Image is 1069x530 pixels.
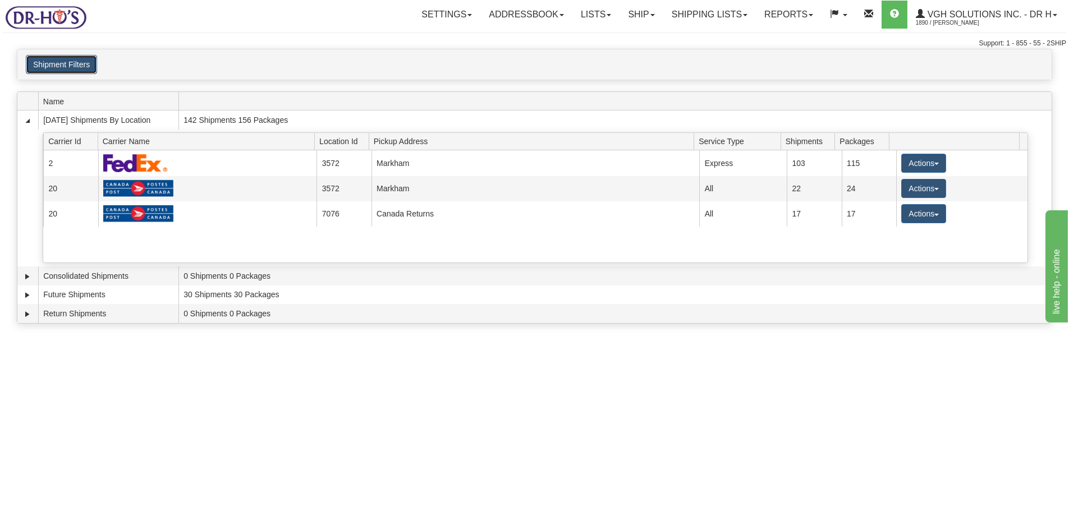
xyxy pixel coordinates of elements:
a: Settings [413,1,480,29]
span: Carrier Id [48,132,98,150]
td: All [699,201,787,227]
a: Lists [572,1,620,29]
td: [DATE] Shipments By Location [38,110,178,130]
td: 0 Shipments 0 Packages [178,304,1052,323]
img: Canada Post [103,205,174,223]
td: 3572 [316,176,371,201]
td: 142 Shipments 156 Packages [178,110,1052,130]
img: FedEx Express® [103,154,168,172]
td: 0 Shipments 0 Packages [178,266,1052,285]
td: All [699,176,787,201]
td: 103 [787,150,841,176]
td: 17 [842,201,896,227]
button: Actions [901,154,946,173]
td: 20 [43,201,98,227]
img: Canada Post [103,179,174,197]
a: Shipping lists [663,1,756,29]
button: Shipment Filters [26,55,97,74]
td: Future Shipments [38,285,178,305]
td: 24 [842,176,896,201]
a: Expand [22,308,33,320]
button: Actions [901,179,946,198]
td: Canada Returns [371,201,700,227]
td: 115 [842,150,896,176]
td: Consolidated Shipments [38,266,178,285]
button: Actions [901,204,946,223]
a: Expand [22,289,33,301]
td: 30 Shipments 30 Packages [178,285,1052,305]
td: 7076 [316,201,371,227]
td: 3572 [316,150,371,176]
a: Reports [756,1,822,29]
td: 17 [787,201,841,227]
a: Collapse [22,115,33,126]
div: Support: 1 - 855 - 55 - 2SHIP [3,39,1066,48]
span: Service Type [699,132,781,150]
span: Shipments [786,132,835,150]
span: VGH Solutions Inc. - Dr H [925,10,1052,19]
span: Pickup Address [374,132,694,150]
a: VGH Solutions Inc. - Dr H 1890 / [PERSON_NAME] [907,1,1066,29]
span: 1890 / [PERSON_NAME] [916,17,1000,29]
span: Name [43,93,178,110]
a: Ship [620,1,663,29]
span: Packages [839,132,889,150]
td: Markham [371,150,700,176]
span: Location Id [319,132,369,150]
div: live help - online [8,7,104,20]
td: 20 [43,176,98,201]
iframe: chat widget [1043,208,1068,322]
td: 22 [787,176,841,201]
a: Expand [22,271,33,282]
td: Return Shipments [38,304,178,323]
td: 2 [43,150,98,176]
span: Carrier Name [103,132,315,150]
td: Markham [371,176,700,201]
td: Express [699,150,787,176]
a: Addressbook [480,1,572,29]
img: logo1890.jpg [3,3,89,31]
